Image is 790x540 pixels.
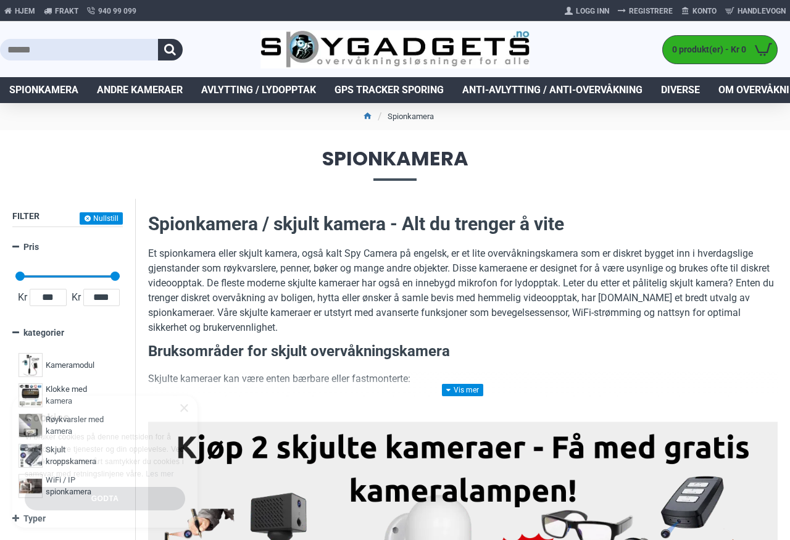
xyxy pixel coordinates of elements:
a: Andre kameraer [88,77,192,103]
a: Logg Inn [560,1,613,21]
span: Avlytting / Lydopptak [201,83,316,98]
p: Et spionkamera eller skjult kamera, også kalt Spy Camera på engelsk, er et lite overvåkningskamer... [148,246,778,335]
span: Vi bruker cookies på denne nettsiden for å forbedre våre tjenester og din opplevelse. Ved å bruke... [25,433,185,478]
span: Andre kameraer [97,83,183,98]
span: GPS Tracker Sporing [335,83,444,98]
span: Filter [12,211,39,221]
span: Kr [69,290,83,305]
a: Pris [12,236,123,258]
span: Klokke med kamera [46,383,114,407]
div: Godta [25,487,185,510]
img: SpyGadgets.no [260,30,529,69]
span: Handlevogn [738,6,786,17]
a: 0 produkt(er) - Kr 0 [663,36,777,64]
li: Disse kan tas med overalt og brukes til skjult filming i situasjoner der diskresjon er nødvendig ... [173,393,778,422]
span: Spionkamera [9,83,78,98]
span: Registrere [629,6,673,17]
a: GPS Tracker Sporing [325,77,453,103]
span: Kameramodul [46,359,94,372]
img: Kameramodul [19,353,43,377]
div: Cookies [25,405,177,431]
div: Close [179,404,188,413]
span: Kr [15,290,30,305]
h2: Spionkamera / skjult kamera - Alt du trenger å vite [148,211,778,237]
a: Anti-avlytting / Anti-overvåkning [453,77,652,103]
span: Anti-avlytting / Anti-overvåkning [462,83,642,98]
a: Les mer, opens a new window [146,470,173,478]
span: Frakt [55,6,78,17]
a: Registrere [613,1,677,21]
span: Spionkamera [12,149,778,180]
span: 940 99 099 [98,6,136,17]
span: Hjem [15,6,35,17]
a: Konto [677,1,721,21]
button: Nullstill [80,212,123,225]
span: 0 produkt(er) - Kr 0 [663,43,749,56]
a: kategorier [12,322,123,344]
a: Diverse [652,77,709,103]
h3: Bruksområder for skjult overvåkningskamera [148,341,778,362]
a: Avlytting / Lydopptak [192,77,325,103]
span: Diverse [661,83,700,98]
img: Klokke med kamera [19,383,43,407]
strong: Bærbare spionkameraer: [173,394,285,405]
p: Skjulte kameraer kan være enten bærbare eller fastmonterte: [148,372,778,386]
a: Handlevogn [721,1,790,21]
span: Logg Inn [576,6,609,17]
span: Konto [692,6,717,17]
